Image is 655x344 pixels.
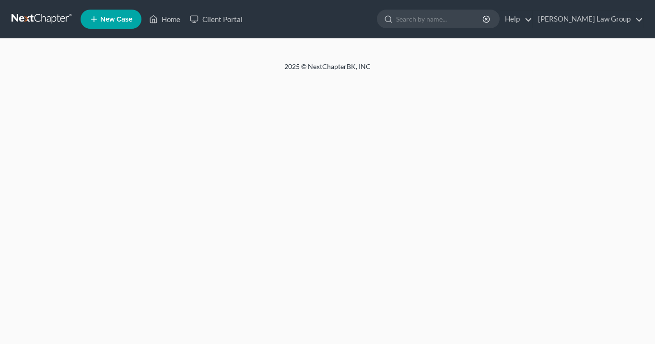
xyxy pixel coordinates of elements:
[144,11,185,28] a: Home
[100,16,132,23] span: New Case
[185,11,247,28] a: Client Portal
[54,62,601,79] div: 2025 © NextChapterBK, INC
[533,11,643,28] a: [PERSON_NAME] Law Group
[500,11,532,28] a: Help
[396,10,484,28] input: Search by name...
